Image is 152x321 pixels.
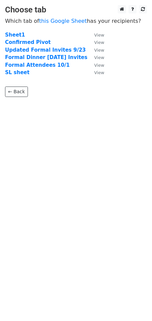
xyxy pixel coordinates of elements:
[94,63,104,68] small: View
[5,47,86,53] a: Updated Formal Invites 9/23
[87,69,104,75] a: View
[87,62,104,68] a: View
[87,47,104,53] a: View
[87,54,104,60] a: View
[39,18,87,24] a: this Google Sheet
[94,48,104,53] small: View
[5,5,147,15] h3: Choose tab
[87,39,104,45] a: View
[5,17,147,24] p: Which tab of has your recipients?
[94,55,104,60] small: View
[5,39,51,45] a: Confirmed Pivot
[5,87,28,97] a: ← Back
[5,54,87,60] a: Formal Dinner [DATE] Invites
[87,32,104,38] a: View
[5,62,70,68] a: Formal Attendees 10/1
[94,70,104,75] small: View
[5,32,25,38] a: Sheet1
[5,69,30,75] a: SL sheet
[94,40,104,45] small: View
[94,33,104,38] small: View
